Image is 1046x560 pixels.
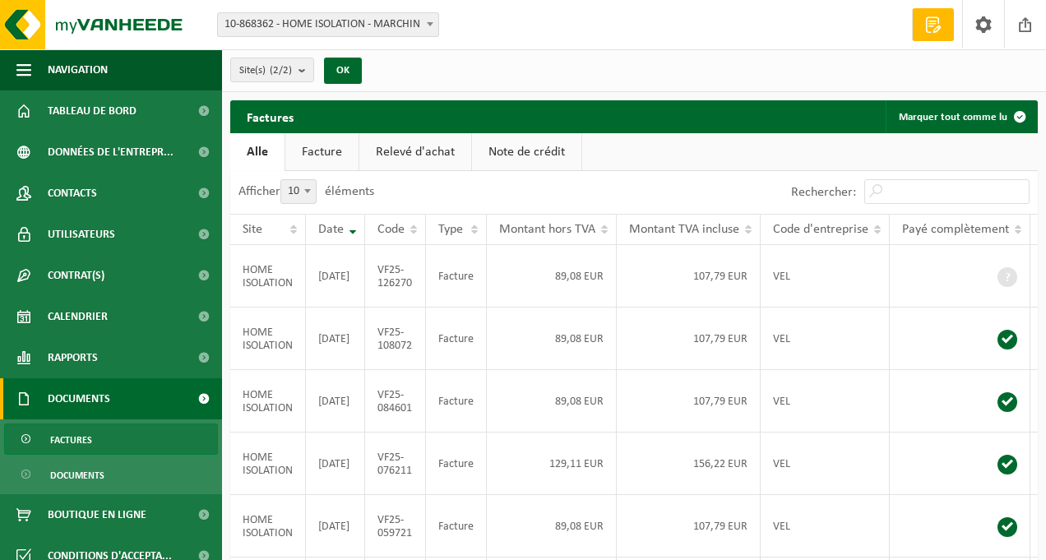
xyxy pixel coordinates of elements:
span: Code d'entreprise [773,223,868,236]
a: Factures [4,423,218,455]
span: Site [243,223,262,236]
a: Alle [230,133,285,171]
h2: Factures [230,100,310,132]
span: Contrat(s) [48,255,104,296]
td: 89,08 EUR [487,245,617,308]
span: Rapports [48,337,98,378]
td: HOME ISOLATION [230,245,306,308]
td: 107,79 EUR [617,495,761,558]
a: Note de crédit [472,133,581,171]
td: VF25-084601 [365,370,426,433]
span: Code [377,223,405,236]
span: 10 [281,180,316,203]
td: [DATE] [306,495,365,558]
td: VEL [761,370,890,433]
span: Calendrier [48,296,108,337]
button: Site(s)(2/2) [230,58,314,82]
td: Facture [426,308,487,370]
button: OK [324,58,362,84]
td: HOME ISOLATION [230,495,306,558]
span: Utilisateurs [48,214,115,255]
td: Facture [426,433,487,495]
a: Documents [4,459,218,490]
span: Type [438,223,463,236]
span: Données de l'entrepr... [48,132,174,173]
td: 107,79 EUR [617,370,761,433]
td: 107,79 EUR [617,308,761,370]
label: Rechercher: [791,186,856,199]
td: 107,79 EUR [617,245,761,308]
td: 89,08 EUR [487,370,617,433]
span: Documents [50,460,104,491]
td: Facture [426,245,487,308]
td: Facture [426,495,487,558]
span: Navigation [48,49,108,90]
a: Facture [285,133,359,171]
td: VF25-126270 [365,245,426,308]
span: Payé complètement [902,223,1009,236]
span: Date [318,223,344,236]
span: Montant hors TVA [499,223,595,236]
label: Afficher éléments [238,185,374,198]
td: VF25-108072 [365,308,426,370]
td: VEL [761,495,890,558]
td: 156,22 EUR [617,433,761,495]
span: Montant TVA incluse [629,223,739,236]
td: VEL [761,433,890,495]
td: [DATE] [306,433,365,495]
td: VF25-076211 [365,433,426,495]
td: [DATE] [306,245,365,308]
td: VEL [761,245,890,308]
span: 10-868362 - HOME ISOLATION - MARCHIN [217,12,439,37]
span: Factures [50,424,92,456]
td: HOME ISOLATION [230,308,306,370]
span: Boutique en ligne [48,494,146,535]
td: VF25-059721 [365,495,426,558]
span: Tableau de bord [48,90,137,132]
span: Site(s) [239,58,292,83]
a: Relevé d'achat [359,133,471,171]
count: (2/2) [270,65,292,76]
button: Marquer tout comme lu [886,100,1036,133]
td: [DATE] [306,370,365,433]
td: 89,08 EUR [487,495,617,558]
td: VEL [761,308,890,370]
span: 10 [280,179,317,204]
span: 10-868362 - HOME ISOLATION - MARCHIN [218,13,438,36]
td: Facture [426,370,487,433]
span: Documents [48,378,110,419]
td: HOME ISOLATION [230,370,306,433]
td: 129,11 EUR [487,433,617,495]
td: [DATE] [306,308,365,370]
td: 89,08 EUR [487,308,617,370]
td: HOME ISOLATION [230,433,306,495]
span: Contacts [48,173,97,214]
